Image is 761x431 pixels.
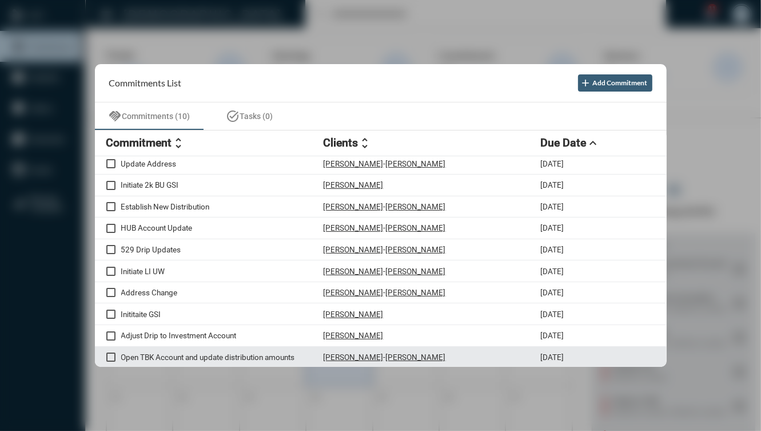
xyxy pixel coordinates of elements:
[541,180,564,189] p: [DATE]
[541,310,564,319] p: [DATE]
[358,136,372,150] mat-icon: unfold_more
[109,77,182,88] h2: Commitments List
[121,159,324,168] p: Update Address
[386,267,446,276] p: [PERSON_NAME]
[226,109,240,123] mat-icon: task_alt
[324,159,384,168] p: [PERSON_NAME]
[386,223,446,232] p: [PERSON_NAME]
[386,159,446,168] p: [PERSON_NAME]
[541,159,564,168] p: [DATE]
[541,267,564,276] p: [DATE]
[324,331,384,340] p: [PERSON_NAME]
[580,77,592,89] mat-icon: add
[541,245,564,254] p: [DATE]
[324,136,358,149] h2: Clients
[324,288,384,297] p: [PERSON_NAME]
[384,353,386,362] p: -
[121,180,324,189] p: Initiate 2k BU GSI
[324,245,384,254] p: [PERSON_NAME]
[121,353,324,362] p: Open TBK Account and update distribution amounts
[384,288,386,297] p: -
[541,223,564,232] p: [DATE]
[121,267,324,276] p: Initiate LI UW
[386,245,446,254] p: [PERSON_NAME]
[384,223,386,232] p: -
[324,267,384,276] p: [PERSON_NAME]
[587,136,600,150] mat-icon: expand_less
[386,202,446,211] p: [PERSON_NAME]
[106,136,172,149] h2: Commitment
[122,112,190,121] span: Commitments (10)
[384,202,386,211] p: -
[121,202,324,211] p: Establish New Distribution
[541,331,564,340] p: [DATE]
[121,223,324,232] p: HUB Account Update
[109,109,122,123] mat-icon: handshake
[121,331,324,340] p: Adjust Drip to Investment Account
[324,310,384,319] p: [PERSON_NAME]
[324,353,384,362] p: [PERSON_NAME]
[541,288,564,297] p: [DATE]
[541,353,564,362] p: [DATE]
[384,159,386,168] p: -
[121,245,324,254] p: 529 Drip Updates
[541,136,587,149] h2: Due Date
[384,267,386,276] p: -
[121,288,324,297] p: Address Change
[386,353,446,362] p: [PERSON_NAME]
[541,202,564,211] p: [DATE]
[386,288,446,297] p: [PERSON_NAME]
[240,112,273,121] span: Tasks (0)
[578,74,652,92] button: Add Commitment
[324,223,384,232] p: [PERSON_NAME]
[324,202,384,211] p: [PERSON_NAME]
[324,180,384,189] p: [PERSON_NAME]
[121,310,324,319] p: Inititaite GSI
[384,245,386,254] p: -
[172,136,186,150] mat-icon: unfold_more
